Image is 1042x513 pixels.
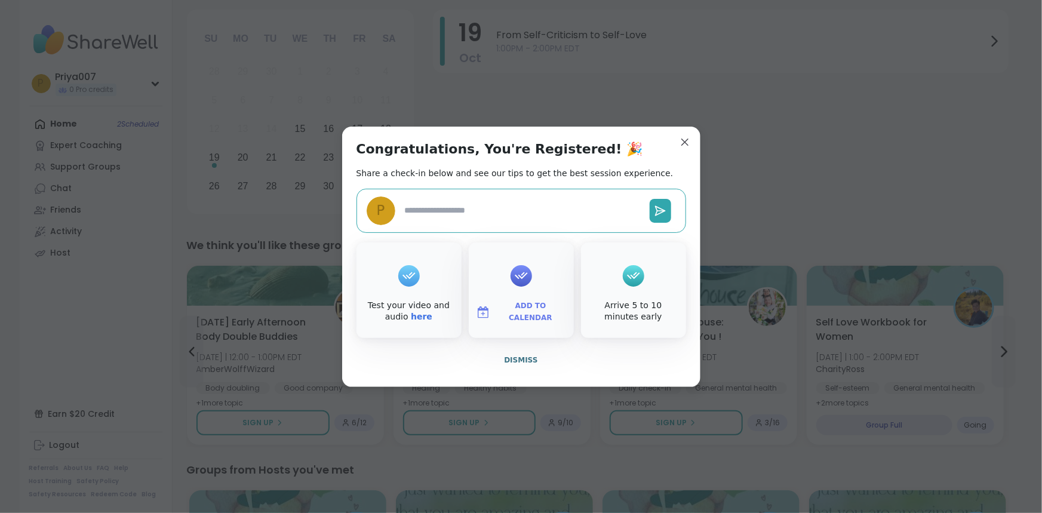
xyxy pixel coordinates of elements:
a: here [411,312,432,321]
div: Arrive 5 to 10 minutes early [583,300,684,323]
button: Add to Calendar [471,300,571,325]
span: Add to Calendar [495,300,567,324]
h1: Congratulations, You're Registered! 🎉 [356,141,643,158]
button: Dismiss [356,348,686,373]
img: ShareWell Logomark [476,305,490,320]
h2: Share a check-in below and see our tips to get the best session experience. [356,167,674,179]
div: Test your video and audio [359,300,459,323]
span: Dismiss [504,356,537,364]
span: P [377,200,385,221]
